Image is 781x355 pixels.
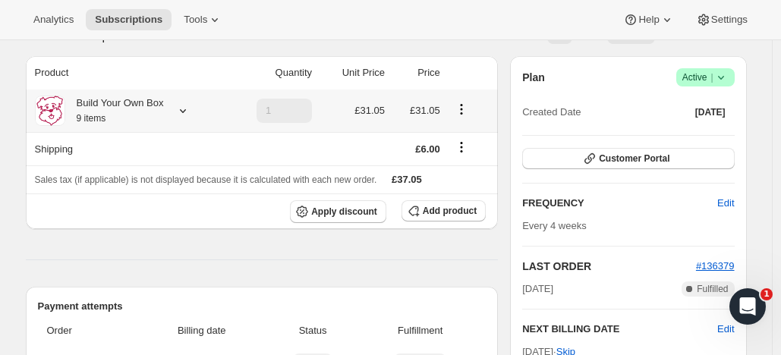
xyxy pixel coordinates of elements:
[364,323,477,338] span: Fulfillment
[24,9,83,30] button: Analytics
[638,14,659,26] span: Help
[761,288,773,300] span: 1
[175,9,231,30] button: Tools
[402,200,486,221] button: Add product
[686,102,735,123] button: [DATE]
[415,143,440,155] span: £6.00
[77,113,106,124] small: 9 items
[522,220,587,231] span: Every 4 weeks
[522,259,696,274] h2: LAST ORDER
[522,148,734,169] button: Customer Portal
[184,14,207,26] span: Tools
[717,196,734,211] span: Edit
[38,314,137,347] th: Order
[271,323,354,338] span: Status
[389,56,445,90] th: Price
[35,96,65,126] img: product img
[522,196,717,211] h2: FREQUENCY
[38,299,487,314] h2: Payment attempts
[522,105,581,120] span: Created Date
[449,139,474,156] button: Shipping actions
[729,288,766,325] iframe: Intercom live chat
[311,206,377,218] span: Apply discount
[697,283,728,295] span: Fulfilled
[522,70,545,85] h2: Plan
[410,105,440,116] span: £31.05
[142,323,262,338] span: Billing date
[717,322,734,337] button: Edit
[35,174,377,185] span: Sales tax (if applicable) is not displayed because it is calculated with each new order.
[695,106,726,118] span: [DATE]
[26,132,226,165] th: Shipping
[614,9,683,30] button: Help
[33,14,74,26] span: Analytics
[65,96,164,126] div: Build Your Own Box
[449,101,474,118] button: Product actions
[599,152,669,165] span: Customer Portal
[710,71,713,83] span: |
[392,174,422,185] span: £37.05
[290,200,386,223] button: Apply discount
[682,70,729,85] span: Active
[316,56,389,90] th: Unit Price
[354,105,385,116] span: £31.05
[95,14,162,26] span: Subscriptions
[711,14,748,26] span: Settings
[696,260,735,272] a: #136379
[522,281,553,297] span: [DATE]
[696,259,735,274] button: #136379
[522,322,717,337] h2: NEXT BILLING DATE
[687,9,757,30] button: Settings
[226,56,316,90] th: Quantity
[86,9,172,30] button: Subscriptions
[26,56,226,90] th: Product
[708,191,743,215] button: Edit
[423,205,477,217] span: Add product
